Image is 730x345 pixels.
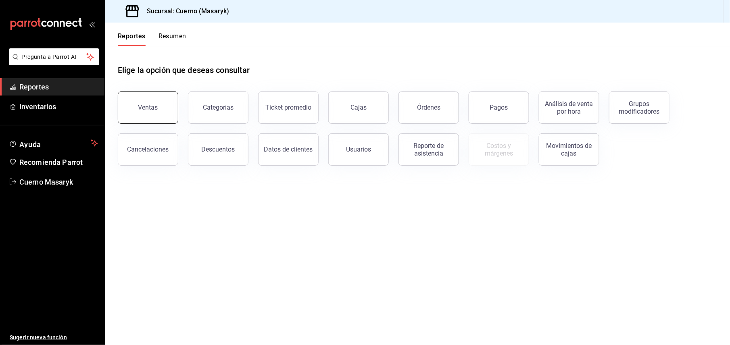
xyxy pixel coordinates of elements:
[328,91,389,124] button: Cajas
[490,104,508,111] div: Pagos
[264,145,313,153] div: Datos de clientes
[138,104,158,111] div: Ventas
[159,32,186,46] button: Resumen
[19,138,88,148] span: Ayuda
[89,21,95,27] button: open_drawer_menu
[350,104,367,111] div: Cajas
[265,104,311,111] div: Ticket promedio
[203,104,234,111] div: Categorías
[188,91,248,124] button: Categorías
[188,133,248,166] button: Descuentos
[544,142,594,157] div: Movimientos de cajas
[202,145,235,153] div: Descuentos
[118,32,146,46] button: Reportes
[19,101,98,112] span: Inventarios
[398,133,459,166] button: Reporte de asistencia
[614,100,664,115] div: Grupos modificadores
[346,145,371,153] div: Usuarios
[539,91,599,124] button: Análisis de venta por hora
[417,104,440,111] div: Órdenes
[544,100,594,115] div: Análisis de venta por hora
[118,133,178,166] button: Cancelaciones
[19,81,98,92] span: Reportes
[398,91,459,124] button: Órdenes
[258,91,319,124] button: Ticket promedio
[469,91,529,124] button: Pagos
[140,6,229,16] h3: Sucursal: Cuerno (Masaryk)
[258,133,319,166] button: Datos de clientes
[22,53,87,61] span: Pregunta a Parrot AI
[127,145,169,153] div: Cancelaciones
[404,142,454,157] div: Reporte de asistencia
[19,157,98,168] span: Recomienda Parrot
[6,58,99,67] a: Pregunta a Parrot AI
[474,142,524,157] div: Costos y márgenes
[118,32,186,46] div: navigation tabs
[10,333,98,342] span: Sugerir nueva función
[469,133,529,166] button: Contrata inventarios para ver este reporte
[539,133,599,166] button: Movimientos de cajas
[19,177,98,187] span: Cuerno Masaryk
[9,48,99,65] button: Pregunta a Parrot AI
[609,91,670,124] button: Grupos modificadores
[118,91,178,124] button: Ventas
[118,64,250,76] h1: Elige la opción que deseas consultar
[328,133,389,166] button: Usuarios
